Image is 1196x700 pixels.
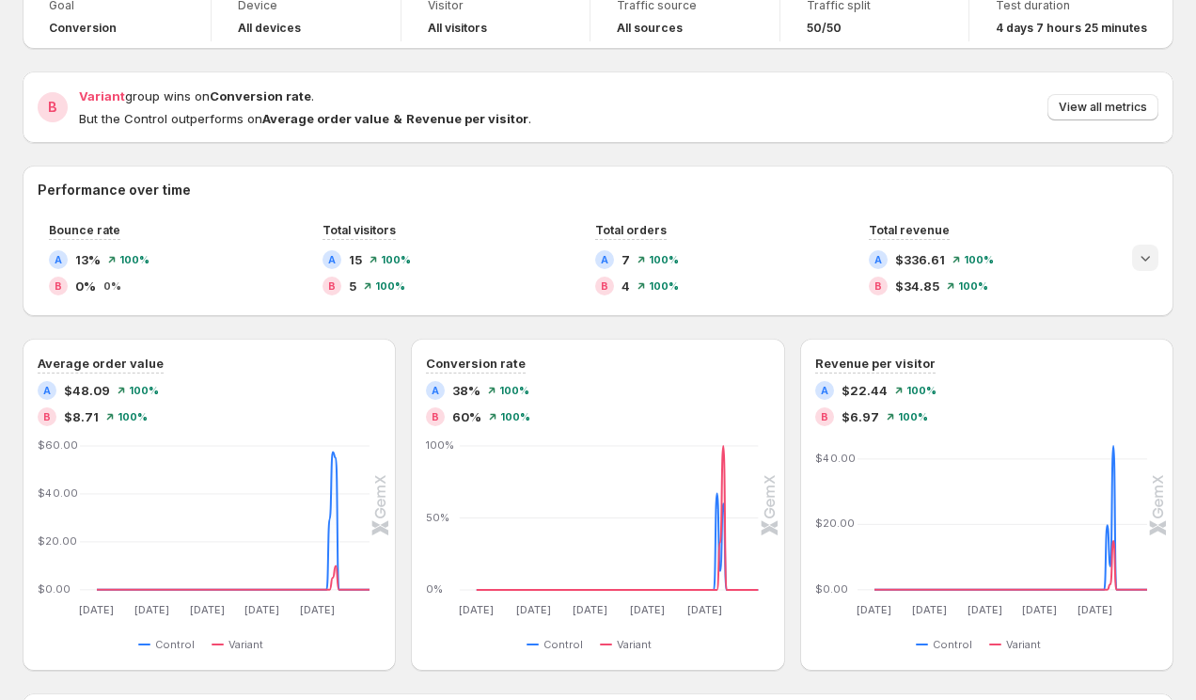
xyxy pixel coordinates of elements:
text: $0.00 [815,582,848,596]
span: $6.97 [842,407,879,426]
span: 100% [649,280,679,292]
h2: B [874,280,882,292]
span: group wins on . [79,88,314,103]
span: Control [933,637,972,652]
span: 100% [906,385,936,396]
span: 15 [349,250,362,269]
button: Control [916,633,980,656]
h2: B [821,411,828,422]
button: Variant [212,633,271,656]
span: Total orders [595,223,667,237]
span: 100% [129,385,159,396]
span: 100% [381,254,411,265]
span: Control [155,637,195,652]
h2: A [43,385,51,396]
span: 100% [649,254,679,265]
span: 100% [958,280,988,292]
strong: Average order value [262,111,389,126]
span: Control [543,637,583,652]
span: 4 [622,277,630,295]
button: Variant [989,633,1048,656]
strong: Revenue per visitor [406,111,528,126]
h2: A [601,254,608,265]
h3: Conversion rate [426,354,526,373]
text: [DATE] [968,603,1002,616]
span: 0% [103,280,121,292]
h2: A [432,385,439,396]
span: Conversion [49,21,117,36]
span: $336.61 [895,250,945,269]
h2: A [874,254,882,265]
text: [DATE] [80,603,115,616]
h2: A [328,254,336,265]
span: 4 days 7 hours 25 minutes [996,21,1147,36]
text: [DATE] [190,603,225,616]
span: $48.09 [64,381,110,400]
h4: All sources [617,21,683,36]
strong: Conversion rate [210,88,311,103]
button: Expand chart [1132,245,1158,271]
strong: & [393,111,402,126]
text: [DATE] [460,603,495,616]
span: 0% [75,277,96,295]
text: $40.00 [38,486,78,500]
span: 100% [499,385,529,396]
span: $22.44 [842,381,888,400]
text: $20.00 [38,534,77,548]
span: 7 [622,250,630,269]
span: 60% [452,407,481,426]
button: Control [527,633,590,656]
span: Variant [228,637,263,652]
text: $40.00 [815,452,856,465]
text: [DATE] [857,603,891,616]
text: [DATE] [134,603,169,616]
span: 100% [898,411,928,422]
span: Variant [617,637,652,652]
button: Control [138,633,202,656]
span: Variant [79,88,125,103]
text: [DATE] [912,603,947,616]
span: 13% [75,250,101,269]
span: Variant [1006,637,1041,652]
span: View all metrics [1059,100,1147,115]
h2: B [55,280,62,292]
text: [DATE] [516,603,551,616]
button: View all metrics [1047,94,1158,120]
h2: B [48,98,57,117]
span: Total visitors [323,223,396,237]
text: [DATE] [687,603,722,616]
span: 100% [119,254,149,265]
span: 5 [349,277,356,295]
span: 100% [500,411,530,422]
text: [DATE] [245,603,280,616]
text: 0% [426,582,443,596]
span: Bounce rate [49,223,120,237]
text: $20.00 [815,517,855,530]
span: $34.85 [895,277,939,295]
text: [DATE] [630,603,665,616]
h2: B [432,411,439,422]
span: 50/50 [807,21,842,36]
text: [DATE] [1078,603,1112,616]
h4: All visitors [428,21,487,36]
text: 50% [426,511,449,524]
span: 100% [375,280,405,292]
button: Variant [600,633,659,656]
span: Total revenue [869,223,950,237]
span: $8.71 [64,407,99,426]
h2: B [601,280,608,292]
h4: All devices [238,21,301,36]
h3: Revenue per visitor [815,354,936,373]
text: [DATE] [300,603,335,616]
h3: Average order value [38,354,164,373]
h2: B [43,411,51,422]
span: 100% [118,411,148,422]
span: But the Control outperforms on . [79,111,531,126]
span: 38% [452,381,480,400]
text: [DATE] [1022,603,1057,616]
h2: A [55,254,62,265]
h2: Performance over time [38,181,1158,199]
h2: A [821,385,828,396]
text: $0.00 [38,582,71,596]
text: [DATE] [574,603,608,616]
